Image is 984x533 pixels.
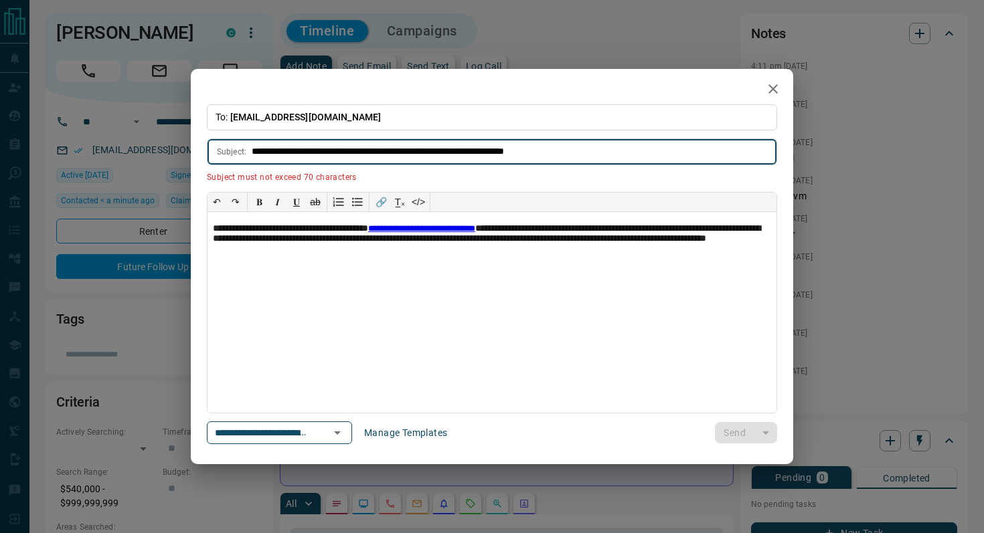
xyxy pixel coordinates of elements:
[268,193,287,211] button: 𝑰
[306,193,325,211] button: ab
[250,193,268,211] button: 𝐁
[217,146,246,158] p: Subject:
[226,193,245,211] button: ↷
[310,197,321,207] s: ab
[390,193,409,211] button: T̲ₓ
[409,193,428,211] button: </>
[287,193,306,211] button: 𝐔
[372,193,390,211] button: 🔗
[207,104,777,130] p: To:
[348,193,367,211] button: Bullet list
[293,197,300,207] span: 𝐔
[207,167,768,185] p: Subject must not exceed 70 characters
[329,193,348,211] button: Numbered list
[356,422,455,443] button: Manage Templates
[715,422,777,443] div: split button
[230,112,382,122] span: [EMAIL_ADDRESS][DOMAIN_NAME]
[208,193,226,211] button: ↶
[328,423,347,442] button: Open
